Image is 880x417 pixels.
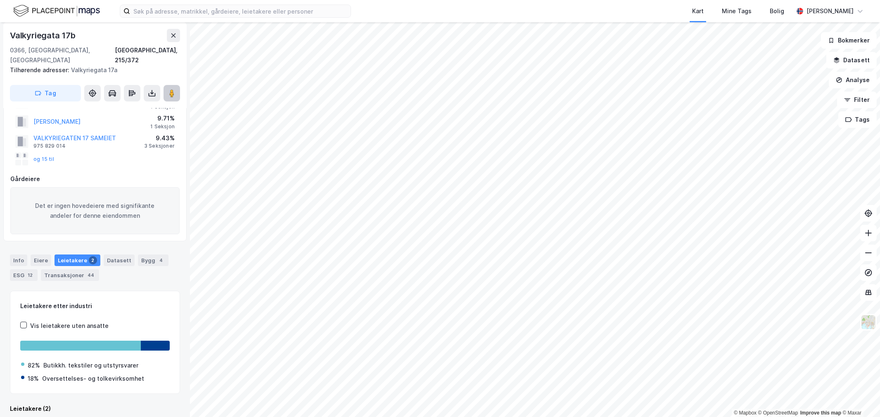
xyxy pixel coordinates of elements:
a: OpenStreetMap [758,410,798,416]
div: 9.71% [150,113,175,123]
button: Tags [838,111,877,128]
div: Valkyriegata 17a [10,65,173,75]
div: 9.43% [144,133,175,143]
div: ESG [10,269,38,281]
div: Bolig [770,6,784,16]
div: Leietakere etter industri [20,301,170,311]
div: Det er ingen hovedeiere med signifikante andeler for denne eiendommen [10,187,180,234]
div: 0366, [GEOGRAPHIC_DATA], [GEOGRAPHIC_DATA] [10,45,115,65]
div: Butikkh. tekstiler og utstyrsvarer [43,360,138,370]
a: Improve this map [800,410,841,416]
div: Leietakere (2) [10,404,180,414]
iframe: Chat Widget [839,377,880,417]
div: Leietakere [55,254,100,266]
div: Gårdeiere [10,174,180,184]
button: Datasett [826,52,877,68]
input: Søk på adresse, matrikkel, gårdeiere, leietakere eller personer [130,5,351,17]
div: 18% [28,374,39,384]
a: Mapbox [734,410,757,416]
div: 975 829 014 [33,143,66,149]
span: Tilhørende adresser: [10,66,71,73]
div: 82% [28,360,40,370]
div: [GEOGRAPHIC_DATA], 215/372 [115,45,180,65]
button: Tag [10,85,81,101]
div: Datasett [104,254,135,266]
img: Z [861,314,876,330]
div: Kontrollprogram for chat [839,377,880,417]
div: 2 [89,256,97,264]
div: Eiere [31,254,51,266]
div: 4 [157,256,165,264]
button: Bokmerker [821,32,877,49]
div: 1 Seksjon [150,123,175,130]
img: logo.f888ab2527a4732fd821a326f86c7f29.svg [13,4,100,18]
button: Analyse [829,72,877,88]
div: 3 Seksjoner [144,143,175,149]
div: Vis leietakere uten ansatte [30,321,109,331]
div: [PERSON_NAME] [806,6,854,16]
div: Valkyriegata 17b [10,29,77,42]
div: Info [10,254,27,266]
div: Oversettelses- og tolkevirksomhet [42,374,144,384]
div: 12 [26,271,34,279]
div: 44 [86,271,96,279]
button: Filter [837,92,877,108]
div: Transaksjoner [41,269,99,281]
div: Kart [692,6,704,16]
div: Mine Tags [722,6,752,16]
div: Bygg [138,254,168,266]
